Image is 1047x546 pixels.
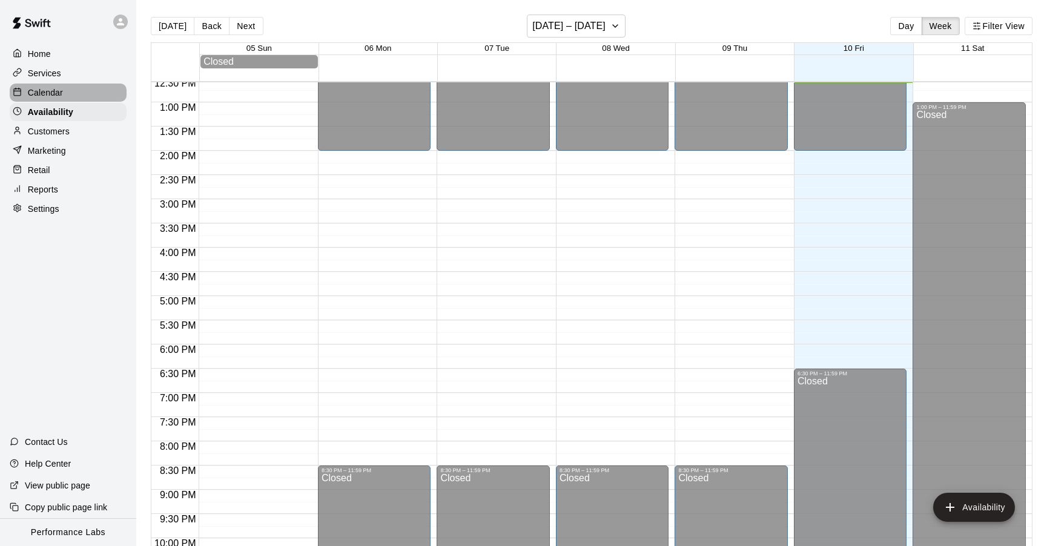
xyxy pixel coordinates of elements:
span: 6:00 PM [157,344,199,355]
button: add [933,493,1015,522]
a: Availability [10,103,127,121]
button: 07 Tue [484,44,509,53]
button: Filter View [965,17,1032,35]
p: Settings [28,203,59,215]
p: Help Center [25,458,71,470]
span: 7:00 PM [157,393,199,403]
a: Settings [10,200,127,218]
button: 10 Fri [844,44,864,53]
button: 09 Thu [722,44,747,53]
span: 1:00 PM [157,102,199,113]
a: Home [10,45,127,63]
span: 9:30 PM [157,514,199,524]
p: Customers [28,125,70,137]
button: [DATE] – [DATE] [527,15,626,38]
button: Next [229,17,263,35]
button: Back [194,17,230,35]
button: 11 Sat [961,44,985,53]
div: 6:30 PM – 11:59 PM [798,370,903,377]
p: Performance Labs [31,526,105,539]
span: 4:30 PM [157,272,199,282]
a: Reports [10,180,127,199]
p: Contact Us [25,436,68,448]
p: View public page [25,479,90,492]
span: 8:00 PM [157,441,199,452]
p: Services [28,67,61,79]
div: Closed [203,56,315,67]
span: 8:30 PM [157,465,199,476]
button: 06 Mon [365,44,391,53]
a: Services [10,64,127,82]
span: 5:30 PM [157,320,199,331]
span: 5:00 PM [157,296,199,306]
p: Home [28,48,51,60]
p: Availability [28,106,73,118]
button: Day [890,17,922,35]
button: Week [922,17,960,35]
button: [DATE] [151,17,194,35]
span: 9:00 PM [157,490,199,500]
button: 08 Wed [602,44,630,53]
span: 3:30 PM [157,223,199,234]
div: 8:30 PM – 11:59 PM [440,467,546,473]
a: Customers [10,122,127,140]
p: Marketing [28,145,66,157]
span: 7:30 PM [157,417,199,427]
p: Copy public page link [25,501,107,513]
span: 1:30 PM [157,127,199,137]
span: 2:30 PM [157,175,199,185]
button: 05 Sun [246,44,272,53]
span: 12:30 PM [151,78,199,88]
a: Marketing [10,142,127,160]
p: Retail [28,164,50,176]
h6: [DATE] – [DATE] [532,18,606,35]
a: Retail [10,161,127,179]
div: 8:30 PM – 11:59 PM [322,467,428,473]
span: 6:30 PM [157,369,199,379]
div: 8:30 PM – 11:59 PM [560,467,666,473]
div: 8:30 PM – 11:59 PM [678,467,784,473]
div: 1:00 PM – 11:59 PM [916,104,1022,110]
span: 3:00 PM [157,199,199,209]
span: 2:00 PM [157,151,199,161]
a: Calendar [10,84,127,102]
p: Calendar [28,87,63,99]
p: Reports [28,183,58,196]
span: 4:00 PM [157,248,199,258]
